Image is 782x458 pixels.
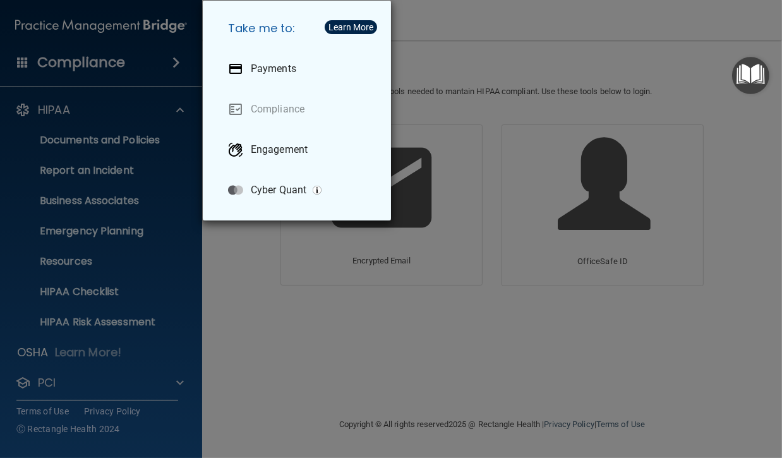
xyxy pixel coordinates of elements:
a: Payments [218,51,381,87]
a: Compliance [218,92,381,127]
p: Payments [251,63,296,75]
p: Cyber Quant [251,184,306,196]
button: Open Resource Center [732,57,769,94]
button: Learn More [325,20,377,34]
a: Engagement [218,132,381,167]
div: Learn More [328,23,373,32]
h5: Take me to: [218,11,381,46]
p: Engagement [251,143,308,156]
a: Cyber Quant [218,172,381,208]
